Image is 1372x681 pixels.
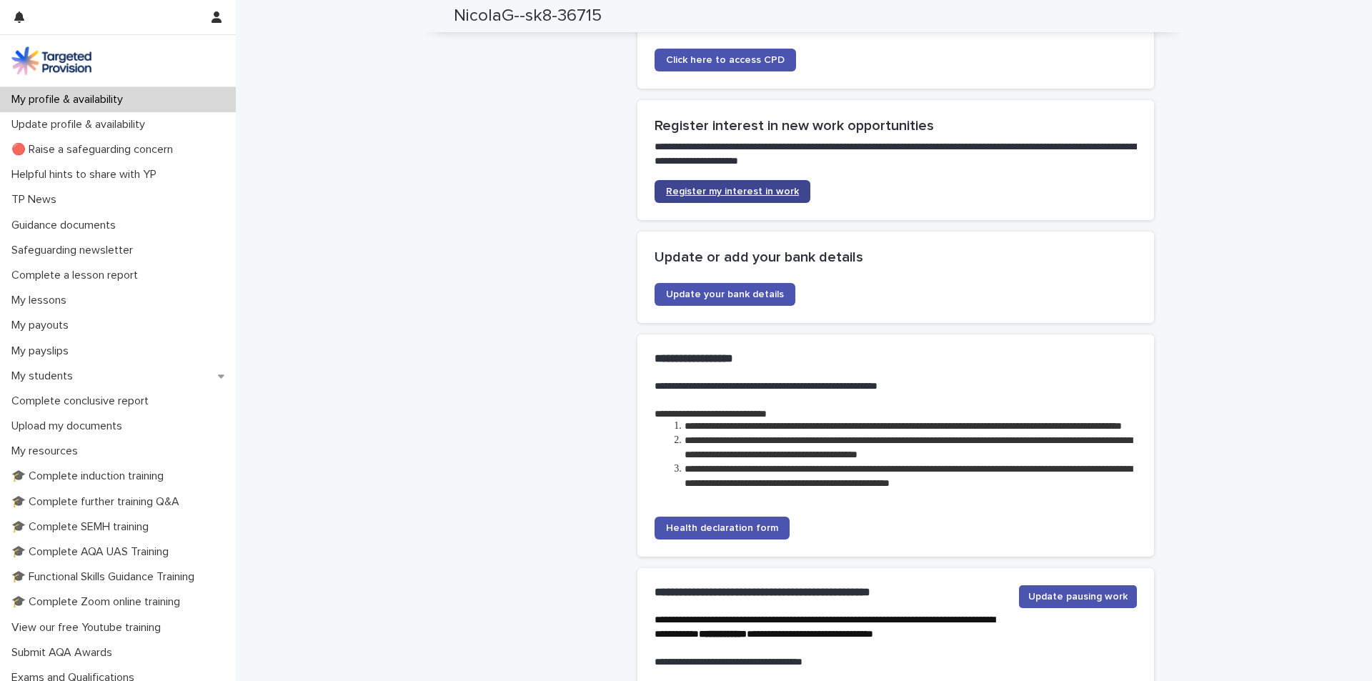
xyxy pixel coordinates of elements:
[6,244,144,257] p: Safeguarding newsletter
[666,523,778,533] span: Health declaration form
[655,283,795,306] a: Update your bank details
[6,495,191,509] p: 🎓 Complete further training Q&A
[6,646,124,660] p: Submit AQA Awards
[6,344,80,358] p: My payslips
[655,49,796,71] a: Click here to access CPD
[6,269,149,282] p: Complete a lesson report
[6,520,160,534] p: 🎓 Complete SEMH training
[655,117,1137,134] h2: Register interest in new work opportunities
[1028,590,1128,604] span: Update pausing work
[454,6,602,26] h2: NicolaG--sk8-36715
[6,93,134,106] p: My profile & availability
[6,168,168,182] p: Helpful hints to share with YP
[666,289,784,299] span: Update your bank details
[6,219,127,232] p: Guidance documents
[6,143,184,156] p: 🔴 Raise a safeguarding concern
[655,249,1137,266] h2: Update or add your bank details
[6,118,156,131] p: Update profile & availability
[6,193,68,207] p: TP News
[6,319,80,332] p: My payouts
[1019,585,1137,608] button: Update pausing work
[6,570,206,584] p: 🎓 Functional Skills Guidance Training
[666,187,799,197] span: Register my interest in work
[6,595,192,609] p: 🎓 Complete Zoom online training
[6,394,160,408] p: Complete conclusive report
[655,517,790,540] a: Health declaration form
[6,621,172,635] p: View our free Youtube training
[6,369,84,383] p: My students
[11,46,91,75] img: M5nRWzHhSzIhMunXDL62
[655,180,810,203] a: Register my interest in work
[6,294,78,307] p: My lessons
[666,55,785,65] span: Click here to access CPD
[6,419,134,433] p: Upload my documents
[6,545,180,559] p: 🎓 Complete AQA UAS Training
[6,444,89,458] p: My resources
[6,469,175,483] p: 🎓 Complete induction training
